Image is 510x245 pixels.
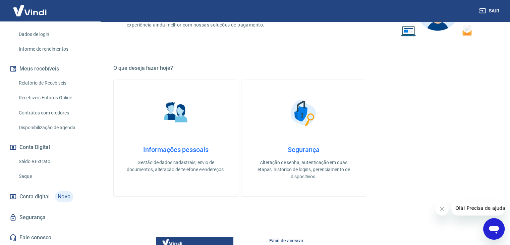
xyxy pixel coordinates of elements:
[451,201,505,215] iframe: Mensagem da empresa
[8,230,92,245] a: Fale conosco
[16,76,92,90] a: Relatório de Recebíveis
[4,5,56,10] span: Olá! Precisa de ajuda?
[124,159,227,173] p: Gestão de dados cadastrais, envio de documentos, alteração de telefone e endereços.
[16,106,92,120] a: Contratos com credores
[252,146,355,154] h4: Segurança
[8,140,92,155] button: Conta Digital
[8,189,92,205] a: Conta digitalNovo
[16,155,92,168] a: Saldo e Extrato
[113,80,238,197] a: Informações pessoaisInformações pessoaisGestão de dados cadastrais, envio de documentos, alteraçã...
[16,169,92,183] a: Saque
[8,210,92,225] a: Segurança
[55,191,73,202] span: Novo
[241,80,366,197] a: SegurançaSegurançaAlteração de senha, autenticação em duas etapas, histórico de logins, gerenciam...
[16,121,92,135] a: Disponibilização de agenda
[16,28,92,41] a: Dados de login
[435,202,449,215] iframe: Fechar mensagem
[252,159,355,180] p: Alteração de senha, autenticação em duas etapas, histórico de logins, gerenciamento de dispositivos.
[113,65,494,71] h5: O que deseja fazer hoje?
[19,192,50,201] span: Conta digital
[16,42,92,56] a: Informe de rendimentos
[124,146,227,154] h4: Informações pessoais
[269,237,478,244] h6: Fácil de acessar
[16,91,92,105] a: Recebíveis Futuros Online
[287,96,321,130] img: Segurança
[478,5,502,17] button: Sair
[483,218,505,240] iframe: Botão para abrir a janela de mensagens
[8,0,52,21] img: Vindi
[159,96,193,130] img: Informações pessoais
[8,61,92,76] button: Meus recebíveis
